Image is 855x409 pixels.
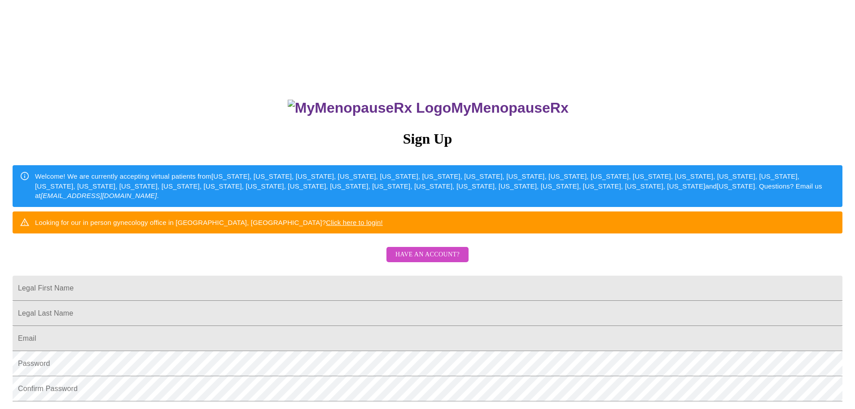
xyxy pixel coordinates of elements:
div: Looking for our in person gynecology office in [GEOGRAPHIC_DATA], [GEOGRAPHIC_DATA]? [35,214,383,231]
h3: Sign Up [13,131,842,147]
a: Have an account? [384,257,471,264]
button: Have an account? [386,247,469,263]
h3: MyMenopauseRx [14,100,843,116]
span: Have an account? [395,249,460,260]
a: Click here to login! [326,219,383,226]
img: MyMenopauseRx Logo [288,100,451,116]
em: [EMAIL_ADDRESS][DOMAIN_NAME] [41,192,157,199]
div: Welcome! We are currently accepting virtual patients from [US_STATE], [US_STATE], [US_STATE], [US... [35,168,835,204]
